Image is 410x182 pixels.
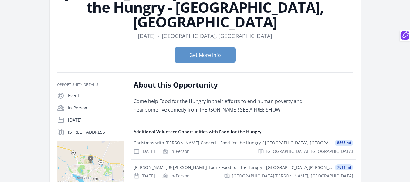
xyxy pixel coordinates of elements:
[175,47,236,63] button: Get More Info
[335,140,353,146] span: 8565 mi
[232,173,353,179] span: [GEOGRAPHIC_DATA][PERSON_NAME], [GEOGRAPHIC_DATA]
[68,93,124,99] p: Event
[68,117,124,123] p: [DATE]
[134,97,311,114] p: Come help Food for the Hungry in their efforts to end human poverty and hear some live comedy fro...
[335,164,353,170] span: 7811 mi
[157,32,159,40] div: •
[131,135,356,159] a: Christmas with [PERSON_NAME] Concert - Food for the Hungry / [GEOGRAPHIC_DATA], [GEOGRAPHIC_DATA]...
[162,32,272,40] dd: [GEOGRAPHIC_DATA], [GEOGRAPHIC_DATA]
[162,173,190,179] div: In-Person
[134,129,353,135] h4: Additional Volunteer Opportunities with Food for the Hungry
[57,82,124,87] h3: Opportunity Details
[162,148,190,154] div: In-Person
[134,173,155,179] div: [DATE]
[134,148,155,154] div: [DATE]
[68,129,124,135] p: [STREET_ADDRESS]
[134,164,332,170] div: [PERSON_NAME] & [PERSON_NAME] Tour / Food for the Hungry - [GEOGRAPHIC_DATA][PERSON_NAME], [GEOGR...
[138,32,155,40] dd: [DATE]
[134,140,332,146] div: Christmas with [PERSON_NAME] Concert - Food for the Hungry / [GEOGRAPHIC_DATA], [GEOGRAPHIC_DATA]
[134,80,311,90] h2: About this Opportunity
[266,148,353,154] span: [GEOGRAPHIC_DATA], [GEOGRAPHIC_DATA]
[68,105,124,111] p: In-Person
